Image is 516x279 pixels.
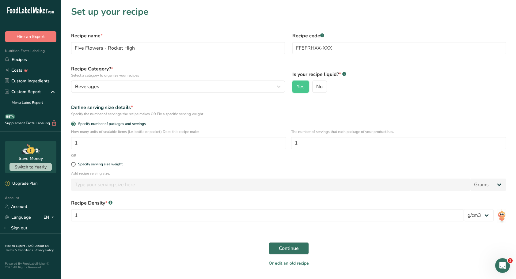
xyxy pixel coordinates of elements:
h1: Set up your recipe [71,5,506,19]
span: Specify number of packages and servings [76,122,146,126]
div: BETA [5,114,15,119]
button: Beverages [71,81,285,93]
div: EN [44,214,56,221]
label: Recipe code [292,32,506,40]
p: Add recipe serving size. [71,171,506,176]
button: Continue [269,242,309,254]
span: No [316,84,323,90]
a: Language [5,212,31,223]
input: Type your serving size here [71,179,470,191]
div: Upgrade Plan [5,181,37,187]
a: Privacy Policy [35,248,54,252]
div: Define serving size details [71,104,506,111]
a: Hire an Expert . [5,244,27,248]
div: Recipe Density [71,199,464,207]
p: How many units of sealable items (i.e. bottle or packet) Does this recipe make. [71,129,286,134]
div: OR [67,153,80,158]
span: Yes [297,84,305,90]
a: About Us . [5,244,49,252]
div: Specify the number of servings the recipe makes OR Fix a specific serving weight [71,111,506,117]
input: Type your recipe name here [71,42,285,54]
div: Powered By FoodLabelMaker © 2025 All Rights Reserved [5,262,56,269]
a: FAQ . [28,244,35,248]
div: Specify serving size weight [78,162,123,167]
img: ai-bot.1dcbe71.gif [497,209,506,223]
input: Type your recipe code here [292,42,506,54]
span: Continue [279,245,299,252]
label: Recipe name [71,32,285,40]
span: 1 [508,258,513,263]
div: Custom Report [5,89,41,95]
div: Save Money [19,155,43,162]
label: Recipe Category? [71,65,285,78]
input: Type your density here [71,209,464,221]
span: Beverages [75,83,99,90]
p: Select a category to organize your recipes [71,73,285,78]
button: Switch to Yearly [9,163,52,171]
a: Terms & Conditions . [5,248,35,252]
span: Switch to Yearly [15,164,47,170]
p: The number of servings that each package of your product has. [291,129,506,134]
a: Or edit an old recipe [269,260,309,266]
label: Is your recipe liquid? [292,71,506,78]
iframe: Intercom live chat [495,258,510,273]
button: Hire an Expert [5,31,56,42]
